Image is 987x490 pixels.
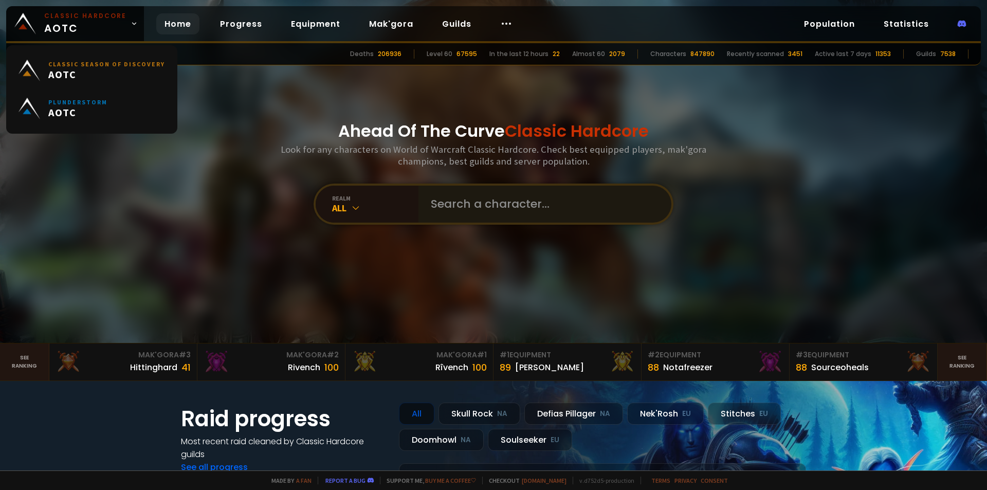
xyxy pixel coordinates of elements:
[324,360,339,374] div: 100
[48,68,165,81] span: AOTC
[650,49,686,59] div: Characters
[472,360,487,374] div: 100
[283,13,349,34] a: Equipment
[265,477,312,484] span: Made by
[553,49,560,59] div: 22
[181,461,248,473] a: See all progress
[212,13,270,34] a: Progress
[572,49,605,59] div: Almost 60
[488,429,572,451] div: Soulseeker
[438,403,520,425] div: Skull Rock
[500,350,635,360] div: Equipment
[489,49,549,59] div: In the last 12 hours
[690,49,715,59] div: 847890
[156,13,199,34] a: Home
[435,361,468,374] div: Rîvench
[399,403,434,425] div: All
[796,350,808,360] span: # 3
[12,89,171,128] a: PlunderstormAOTC
[181,435,387,461] h4: Most recent raid cleaned by Classic Hardcore guilds
[325,477,365,484] a: Report a bug
[648,350,660,360] span: # 2
[796,360,807,374] div: 88
[497,409,507,419] small: NA
[48,60,165,68] small: Classic Season of Discovery
[815,49,871,59] div: Active last 7 days
[181,360,191,374] div: 41
[434,13,480,34] a: Guilds
[44,11,126,21] small: Classic Hardcore
[505,119,649,142] span: Classic Hardcore
[204,350,339,360] div: Mak'Gora
[399,429,484,451] div: Doomhowl
[940,49,956,59] div: 7538
[425,186,659,223] input: Search a character...
[663,361,712,374] div: Notafreezer
[352,350,487,360] div: Mak'Gora
[482,477,566,484] span: Checkout
[682,409,691,419] small: EU
[130,361,177,374] div: Hittinghard
[332,194,418,202] div: realm
[179,350,191,360] span: # 3
[642,343,790,380] a: #2Equipment88Notafreezer
[790,343,938,380] a: #3Equipment88Sourceoheals
[361,13,422,34] a: Mak'gora
[500,350,509,360] span: # 1
[524,403,623,425] div: Defias Pillager
[609,49,625,59] div: 2079
[380,477,476,484] span: Support me,
[796,13,863,34] a: Population
[48,106,107,119] span: AOTC
[811,361,869,374] div: Sourceoheals
[796,350,931,360] div: Equipment
[6,6,144,41] a: Classic HardcoreAOTC
[759,409,768,419] small: EU
[461,435,471,445] small: NA
[12,51,171,89] a: Classic Season of DiscoveryAOTC
[332,202,418,214] div: All
[44,11,126,36] span: AOTC
[277,143,710,167] h3: Look for any characters on World of Warcraft Classic Hardcore. Check best equipped players, mak'g...
[456,49,477,59] div: 67595
[875,13,937,34] a: Statistics
[493,343,642,380] a: #1Equipment89[PERSON_NAME]
[425,477,476,484] a: Buy me a coffee
[288,361,320,374] div: Rivench
[648,350,783,360] div: Equipment
[916,49,936,59] div: Guilds
[727,49,784,59] div: Recently scanned
[515,361,584,374] div: [PERSON_NAME]
[48,98,107,106] small: Plunderstorm
[674,477,697,484] a: Privacy
[551,435,559,445] small: EU
[573,477,634,484] span: v. d752d5 - production
[327,350,339,360] span: # 2
[378,49,401,59] div: 206936
[651,477,670,484] a: Terms
[49,343,197,380] a: Mak'Gora#3Hittinghard41
[296,477,312,484] a: a fan
[788,49,802,59] div: 3451
[197,343,345,380] a: Mak'Gora#2Rivench100
[522,477,566,484] a: [DOMAIN_NAME]
[338,119,649,143] h1: Ahead Of The Curve
[648,360,659,374] div: 88
[477,350,487,360] span: # 1
[600,409,610,419] small: NA
[701,477,728,484] a: Consent
[875,49,891,59] div: 11353
[500,360,511,374] div: 89
[181,403,387,435] h1: Raid progress
[938,343,987,380] a: Seeranking
[627,403,704,425] div: Nek'Rosh
[708,403,781,425] div: Stitches
[345,343,493,380] a: Mak'Gora#1Rîvench100
[350,49,374,59] div: Deaths
[427,49,452,59] div: Level 60
[56,350,191,360] div: Mak'Gora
